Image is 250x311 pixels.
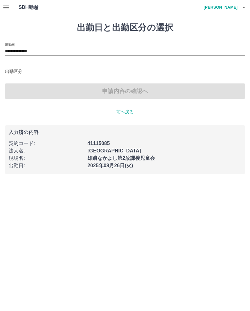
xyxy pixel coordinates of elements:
b: 2025年08月26日(火) [87,163,133,168]
p: 法人名 : [9,147,84,155]
p: 出勤日 : [9,162,84,169]
p: 現場名 : [9,155,84,162]
b: 雄踏なかよし第2放課後児童会 [87,155,155,161]
h1: 出勤日と出勤区分の選択 [5,22,245,33]
label: 出勤日 [5,42,15,47]
b: [GEOGRAPHIC_DATA] [87,148,141,153]
b: 41115085 [87,141,110,146]
p: 入力済の内容 [9,130,241,135]
p: 前へ戻る [5,109,245,115]
p: 契約コード : [9,140,84,147]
